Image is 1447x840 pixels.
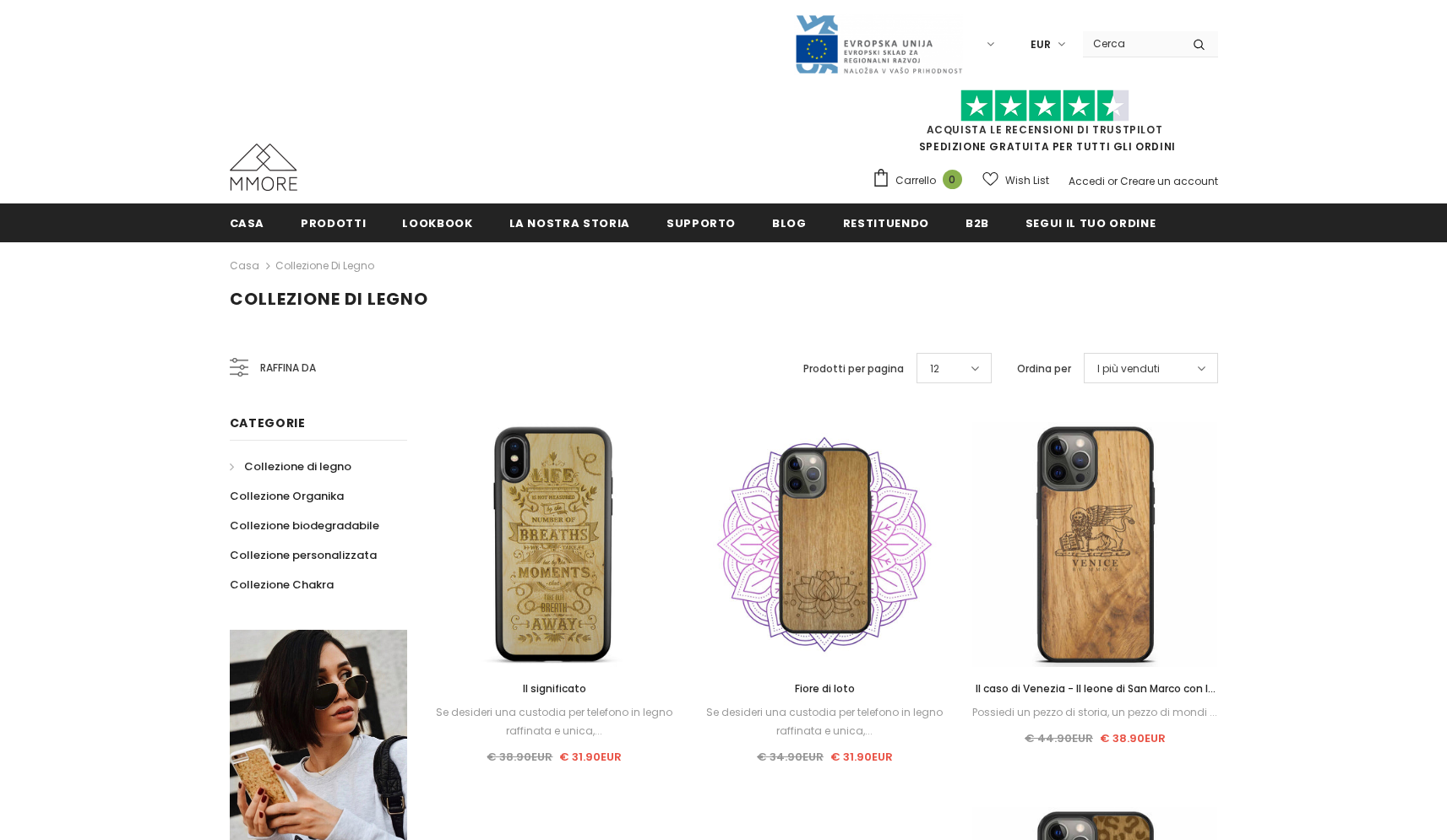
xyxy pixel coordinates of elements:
[843,215,929,231] span: Restituendo
[843,203,929,241] a: Restituendo
[230,452,351,481] a: Collezione di legno
[1017,360,1071,377] label: Ordina per
[927,122,1163,137] a: Acquista le recensioni di TrustPilot
[872,168,971,193] a: Carrello 0
[230,203,265,241] a: Casa
[830,749,893,765] span: € 31.90EUR
[230,215,265,231] span: Casa
[1025,730,1093,746] span: € 44.90EUR
[509,203,630,241] a: La nostra storia
[772,203,807,241] a: Blog
[803,360,904,377] label: Prodotti per pagina
[772,215,807,231] span: Blog
[432,703,677,740] div: Se desideri una custodia per telefono in legno raffinata e unica,...
[230,287,428,311] span: Collezione di legno
[1083,31,1180,56] input: Search Site
[972,680,1217,698] a: Il caso di Venezia - Il leone di San Marco con la scritta
[230,481,344,511] a: Collezione Organika
[487,749,552,765] span: € 38.90EUR
[943,170,962,189] span: 0
[301,215,366,231] span: Prodotti
[795,681,855,696] span: Fiore di loto
[976,681,1216,714] span: Il caso di Venezia - Il leone di San Marco con la scritta
[702,703,947,740] div: Se desideri una custodia per telefono in legno raffinata e unica,...
[1120,174,1218,188] a: Creare un account
[960,89,1129,122] img: Fidati di Pilot Stars
[559,749,622,765] span: € 31.90EUR
[244,458,351,474] span: Collezione di legno
[666,203,736,241] a: supporto
[895,172,936,189] span: Carrello
[1031,36,1051,53] span: EUR
[1107,174,1118,188] span: or
[1025,215,1156,231] span: Segui il tuo ordine
[230,577,334,593] span: Collezione Chakra
[402,215,472,231] span: Lookbook
[432,680,677,698] a: Il significato
[872,97,1218,154] span: SPEDIZIONE GRATUITA PER TUTTI GLI ORDINI
[275,258,374,273] a: Collezione di legno
[230,540,377,570] a: Collezione personalizzata
[1097,360,1160,377] span: I più venduti
[972,703,1217,722] div: Possiedi un pezzo di storia, un pezzo di mondi ...
[230,547,377,563] span: Collezione personalizzata
[1005,172,1049,189] span: Wish List
[230,144,297,191] img: Casi MMORE
[1069,174,1105,188] a: Accedi
[509,215,630,231] span: La nostra storia
[966,203,989,241] a: B2B
[230,256,259,276] a: Casa
[794,36,963,51] a: Javni Razpis
[230,518,379,534] span: Collezione biodegradabile
[230,570,334,599] a: Collezione Chakra
[260,359,316,377] span: Raffina da
[230,488,344,504] span: Collezione Organika
[930,360,939,377] span: 12
[757,749,824,765] span: € 34.90EUR
[230,511,379,540] a: Collezione biodegradabile
[794,14,963,75] img: Javni Razpis
[1100,730,1166,746] span: € 38.90EUR
[301,203,366,241] a: Prodotti
[666,215,736,231] span: supporto
[402,203,472,241] a: Lookbook
[982,165,1049,195] a: Wish List
[966,215,989,231] span: B2B
[230,415,306,431] span: Categorie
[1025,203,1156,241] a: Segui il tuo ordine
[523,681,586,696] span: Il significato
[702,680,947,698] a: Fiore di loto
